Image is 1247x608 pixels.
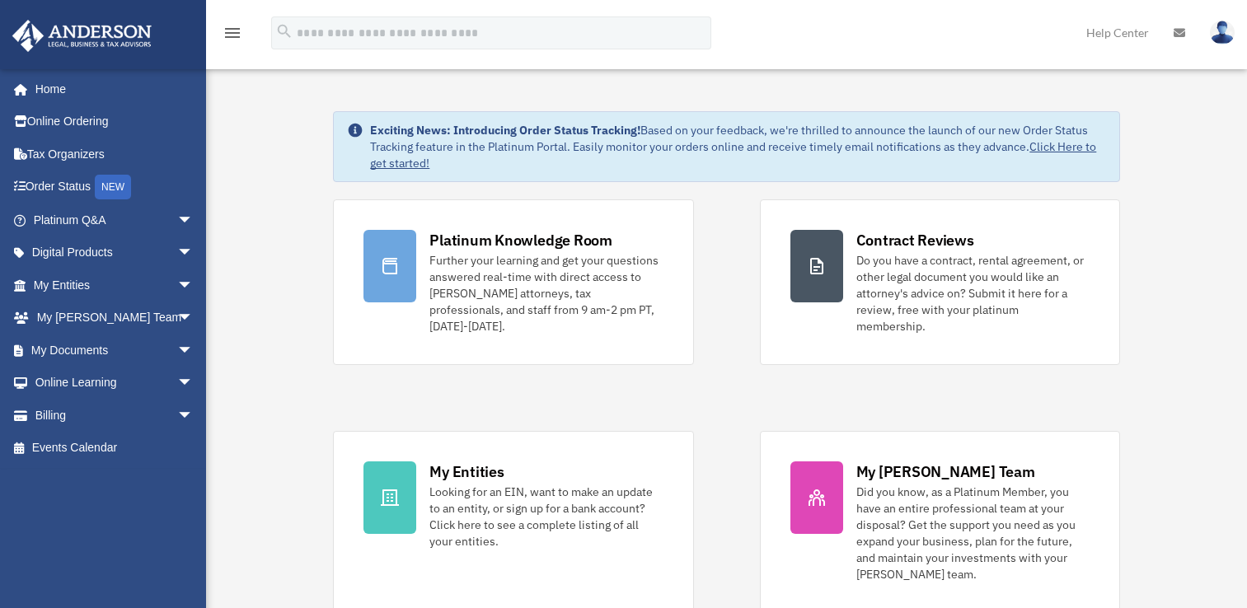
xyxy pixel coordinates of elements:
[370,122,1105,171] div: Based on your feedback, we're thrilled to announce the launch of our new Order Status Tracking fe...
[429,461,504,482] div: My Entities
[12,367,218,400] a: Online Learningarrow_drop_down
[12,432,218,465] a: Events Calendar
[177,334,210,367] span: arrow_drop_down
[177,367,210,400] span: arrow_drop_down
[760,199,1120,365] a: Contract Reviews Do you have a contract, rental agreement, or other legal document you would like...
[12,269,218,302] a: My Entitiesarrow_drop_down
[12,203,218,236] a: Platinum Q&Aarrow_drop_down
[856,230,974,250] div: Contract Reviews
[429,484,663,550] div: Looking for an EIN, want to make an update to an entity, or sign up for a bank account? Click her...
[370,123,640,138] strong: Exciting News: Introducing Order Status Tracking!
[177,203,210,237] span: arrow_drop_down
[370,139,1096,171] a: Click Here to get started!
[177,236,210,270] span: arrow_drop_down
[856,484,1090,582] div: Did you know, as a Platinum Member, you have an entire professional team at your disposal? Get th...
[12,334,218,367] a: My Documentsarrow_drop_down
[7,20,157,52] img: Anderson Advisors Platinum Portal
[1210,21,1235,44] img: User Pic
[333,199,693,365] a: Platinum Knowledge Room Further your learning and get your questions answered real-time with dire...
[177,399,210,433] span: arrow_drop_down
[275,22,293,40] i: search
[429,252,663,334] div: Further your learning and get your questions answered real-time with direct access to [PERSON_NAM...
[223,29,242,43] a: menu
[12,171,218,204] a: Order StatusNEW
[177,302,210,335] span: arrow_drop_down
[223,23,242,43] i: menu
[12,399,218,432] a: Billingarrow_drop_down
[856,252,1090,334] div: Do you have a contract, rental agreement, or other legal document you would like an attorney's ad...
[12,72,210,105] a: Home
[12,105,218,138] a: Online Ordering
[12,138,218,171] a: Tax Organizers
[12,302,218,334] a: My [PERSON_NAME] Teamarrow_drop_down
[12,236,218,269] a: Digital Productsarrow_drop_down
[95,175,131,199] div: NEW
[429,230,612,250] div: Platinum Knowledge Room
[856,461,1035,482] div: My [PERSON_NAME] Team
[177,269,210,302] span: arrow_drop_down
